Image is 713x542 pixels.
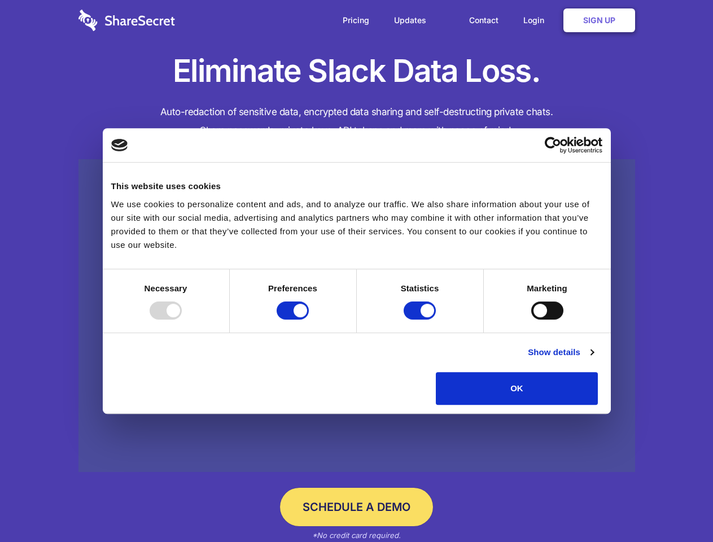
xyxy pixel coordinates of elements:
a: Wistia video thumbnail [78,159,635,473]
a: Usercentrics Cookiebot - opens in a new window [504,137,602,154]
strong: Marketing [527,283,567,293]
a: Sign Up [563,8,635,32]
a: Schedule a Demo [280,488,433,526]
h4: Auto-redaction of sensitive data, encrypted data sharing and self-destructing private chats. Shar... [78,103,635,140]
img: logo-wordmark-white-trans-d4663122ce5f474addd5e946df7df03e33cb6a1c49d2221995e7729f52c070b2.svg [78,10,175,31]
em: *No credit card required. [312,531,401,540]
a: Show details [528,346,593,359]
a: Login [512,3,561,38]
a: Pricing [331,3,380,38]
div: This website uses cookies [111,180,602,193]
button: OK [436,372,598,405]
strong: Necessary [145,283,187,293]
div: We use cookies to personalize content and ads, and to analyze our traffic. We also share informat... [111,198,602,252]
strong: Statistics [401,283,439,293]
h1: Eliminate Slack Data Loss. [78,51,635,91]
strong: Preferences [268,283,317,293]
a: Contact [458,3,510,38]
img: logo [111,139,128,151]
